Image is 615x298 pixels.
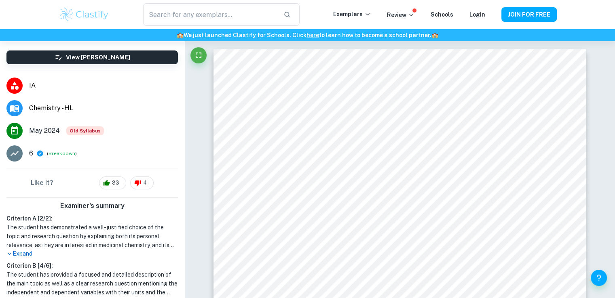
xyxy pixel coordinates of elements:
[177,32,184,38] span: 🏫
[431,32,438,38] span: 🏫
[6,270,178,297] h1: The student has provided a focused and detailed description of the main topic as well as a clear ...
[6,214,178,223] h6: Criterion A [ 2 / 2 ]:
[6,261,178,270] h6: Criterion B [ 4 / 6 ]:
[190,47,207,63] button: Fullscreen
[6,250,178,258] p: Expand
[130,176,154,189] div: 4
[66,126,104,135] span: Old Syllabus
[99,176,126,189] div: 33
[333,10,371,19] p: Exemplars
[59,6,110,23] img: Clastify logo
[143,3,277,26] input: Search for any exemplars...
[29,103,178,113] span: Chemistry - HL
[387,10,414,19] p: Review
[431,11,453,18] a: Schools
[66,126,104,135] div: Starting from the May 2025 session, the Chemistry IA requirements have changed. It's OK to refer ...
[49,150,75,157] button: Breakdown
[29,126,60,136] span: May 2024
[66,53,130,62] h6: View [PERSON_NAME]
[29,81,178,90] span: IA
[2,31,613,40] h6: We just launched Clastify for Schools. Click to learn how to become a school partner.
[6,50,178,64] button: View [PERSON_NAME]
[29,149,33,158] p: 6
[501,7,557,22] button: JOIN FOR FREE
[47,150,77,157] span: ( )
[306,32,319,38] a: here
[591,270,607,286] button: Help and Feedback
[31,178,53,188] h6: Like it?
[469,11,485,18] a: Login
[3,201,181,211] h6: Examiner's summary
[6,223,178,250] h1: The student has demonstrated a well-justified choice of the topic and research question by explai...
[108,179,124,187] span: 33
[139,179,151,187] span: 4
